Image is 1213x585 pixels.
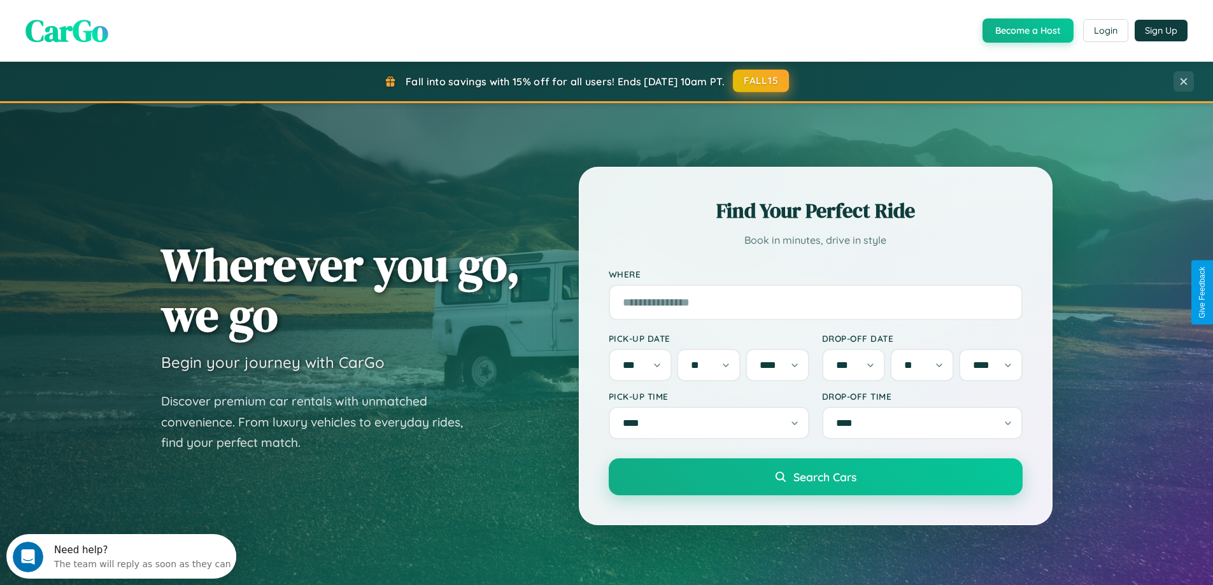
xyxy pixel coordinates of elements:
[609,269,1023,279] label: Where
[5,5,237,40] div: Open Intercom Messenger
[48,21,225,34] div: The team will reply as soon as they can
[609,231,1023,250] p: Book in minutes, drive in style
[1083,19,1128,42] button: Login
[13,542,43,572] iframe: Intercom live chat
[1198,267,1207,318] div: Give Feedback
[609,458,1023,495] button: Search Cars
[733,69,789,92] button: FALL15
[161,239,520,340] h1: Wherever you go, we go
[822,391,1023,402] label: Drop-off Time
[6,534,236,579] iframe: Intercom live chat discovery launcher
[406,75,725,88] span: Fall into savings with 15% off for all users! Ends [DATE] 10am PT.
[161,391,479,453] p: Discover premium car rentals with unmatched convenience. From luxury vehicles to everyday rides, ...
[161,353,385,372] h3: Begin your journey with CarGo
[1135,20,1188,41] button: Sign Up
[609,391,809,402] label: Pick-up Time
[609,197,1023,225] h2: Find Your Perfect Ride
[609,333,809,344] label: Pick-up Date
[822,333,1023,344] label: Drop-off Date
[25,10,108,52] span: CarGo
[793,470,856,484] span: Search Cars
[48,11,225,21] div: Need help?
[982,18,1074,43] button: Become a Host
